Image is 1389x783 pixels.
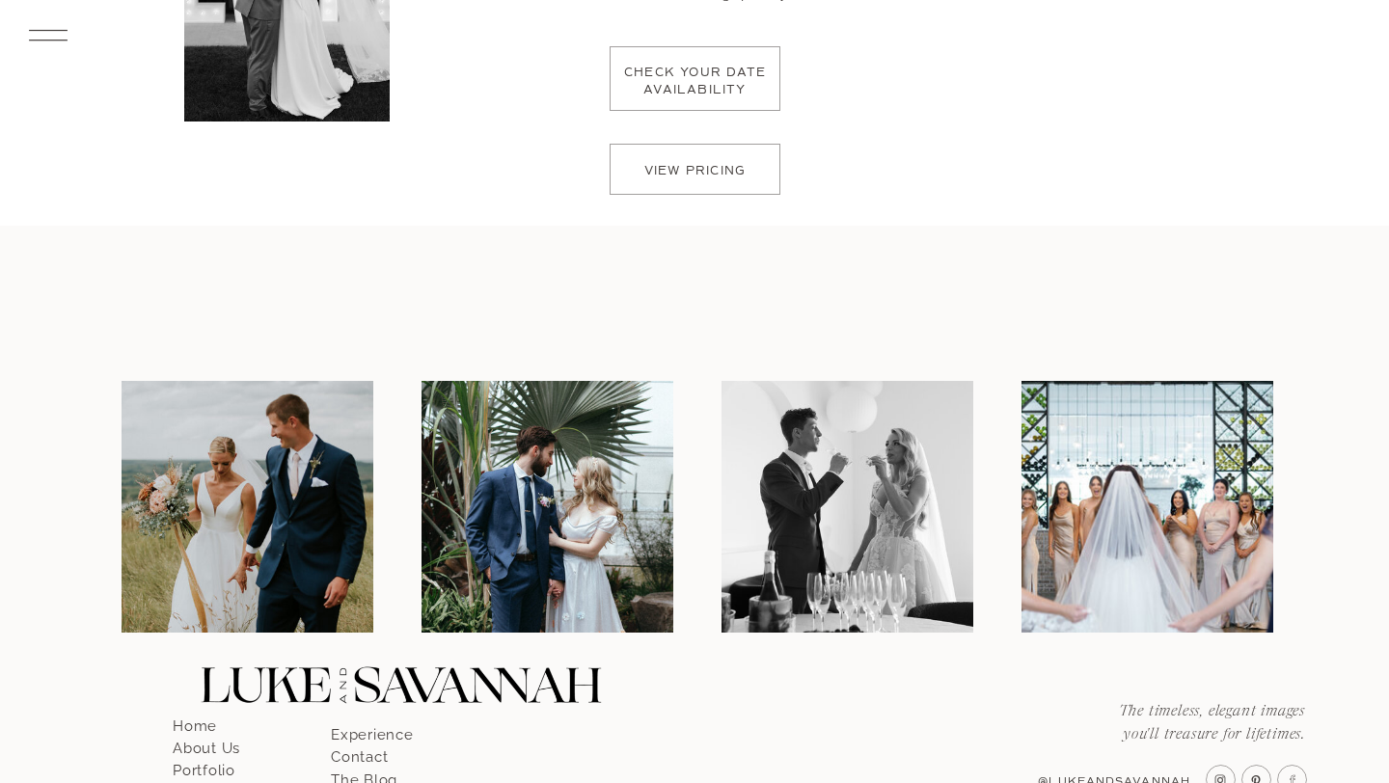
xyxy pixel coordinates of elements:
[422,381,673,633] img: Garret + Kyle Sneak Peeks -19
[173,712,283,729] a: Home
[331,766,441,783] a: The Blog
[1094,700,1305,747] p: The timeless, elegant images you'll treasure for lifetimes.
[173,734,283,751] a: About Us
[1021,381,1273,633] img: Sam + Cassie | Sneak Peeks -5
[722,381,973,633] img: Keegan + Shelby Sneak Peeks | Monick Yards -18
[618,65,772,121] a: check your date availability
[627,163,763,190] a: view pricing
[173,756,283,773] a: Portfolio
[331,720,441,738] a: Experience
[331,742,441,760] a: Contact
[122,381,373,633] img: Anne + Lane | Pierre, South Dakota | Wedding Photographers-432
